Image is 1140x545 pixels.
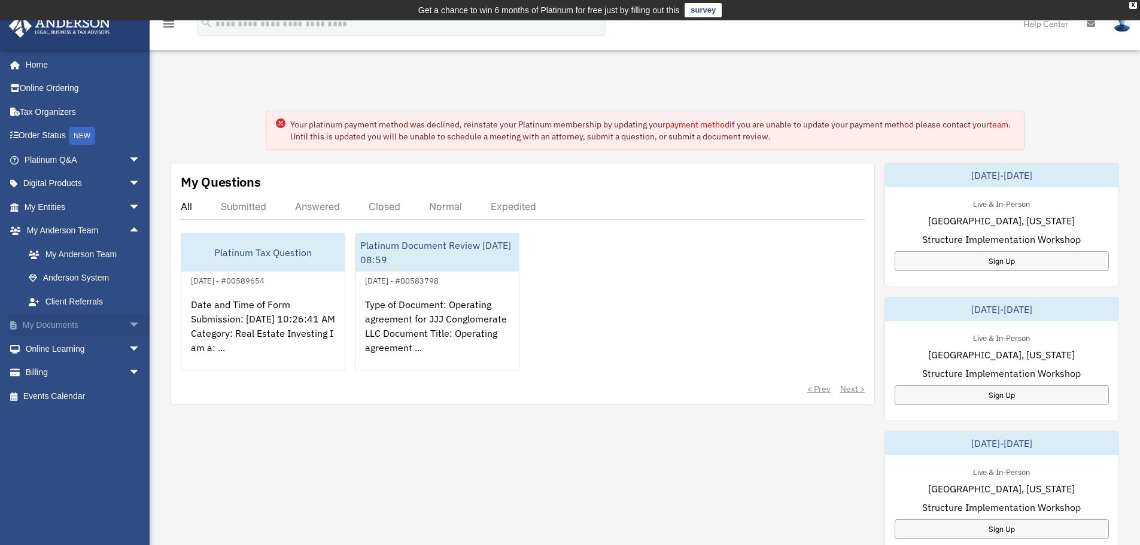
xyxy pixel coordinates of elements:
[129,172,153,196] span: arrow_drop_down
[989,119,1008,130] a: team
[8,195,159,219] a: My Entitiesarrow_drop_down
[355,288,519,381] div: Type of Document: Operating agreement for JJJ Conglomerate LLC Document Title: Operating agreemen...
[895,251,1109,271] a: Sign Up
[8,337,159,361] a: Online Learningarrow_drop_down
[885,431,1118,455] div: [DATE]-[DATE]
[8,53,153,77] a: Home
[685,3,722,17] a: survey
[69,127,95,145] div: NEW
[963,465,1039,477] div: Live & In-Person
[928,214,1075,228] span: [GEOGRAPHIC_DATA], [US_STATE]
[295,200,340,212] div: Answered
[129,313,153,338] span: arrow_drop_down
[355,273,448,286] div: [DATE] - #00583798
[355,233,519,272] div: Platinum Document Review [DATE] 08:59
[922,500,1081,514] span: Structure Implementation Workshop
[928,482,1075,496] span: [GEOGRAPHIC_DATA], [US_STATE]
[895,519,1109,539] a: Sign Up
[922,366,1081,380] span: Structure Implementation Workshop
[928,348,1075,362] span: [GEOGRAPHIC_DATA], [US_STATE]
[181,273,274,286] div: [DATE] - #00589654
[429,200,462,212] div: Normal
[200,16,213,29] i: search
[8,100,159,124] a: Tax Organizers
[963,197,1039,209] div: Live & In-Person
[665,119,729,130] a: payment method
[885,297,1118,321] div: [DATE]-[DATE]
[129,337,153,361] span: arrow_drop_down
[8,77,159,101] a: Online Ordering
[162,17,176,31] i: menu
[129,219,153,243] span: arrow_drop_up
[895,385,1109,405] a: Sign Up
[290,118,1014,142] div: Your platinum payment method was declined, reinstate your Platinum membership by updating your if...
[8,124,159,148] a: Order StatusNEW
[181,233,345,272] div: Platinum Tax Question
[8,172,159,196] a: Digital Productsarrow_drop_down
[1113,15,1131,32] img: User Pic
[181,200,192,212] div: All
[1129,2,1137,9] div: close
[181,288,345,381] div: Date and Time of Form Submission: [DATE] 10:26:41 AM Category: Real Estate Investing I am a: ...
[129,361,153,385] span: arrow_drop_down
[17,242,159,266] a: My Anderson Team
[221,200,266,212] div: Submitted
[181,233,345,370] a: Platinum Tax Question[DATE] - #00589654Date and Time of Form Submission: [DATE] 10:26:41 AM Categ...
[885,163,1118,187] div: [DATE]-[DATE]
[129,148,153,172] span: arrow_drop_down
[963,331,1039,343] div: Live & In-Person
[922,232,1081,246] span: Structure Implementation Workshop
[355,233,519,370] a: Platinum Document Review [DATE] 08:59[DATE] - #00583798Type of Document: Operating agreement for ...
[8,313,159,337] a: My Documentsarrow_drop_down
[8,148,159,172] a: Platinum Q&Aarrow_drop_down
[8,219,159,243] a: My Anderson Teamarrow_drop_up
[162,21,176,31] a: menu
[8,361,159,385] a: Billingarrow_drop_down
[5,14,114,38] img: Anderson Advisors Platinum Portal
[181,173,261,191] div: My Questions
[491,200,536,212] div: Expedited
[8,384,159,408] a: Events Calendar
[129,195,153,220] span: arrow_drop_down
[17,290,159,313] a: Client Referrals
[17,266,159,290] a: Anderson System
[418,3,680,17] div: Get a chance to win 6 months of Platinum for free just by filling out this
[369,200,400,212] div: Closed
